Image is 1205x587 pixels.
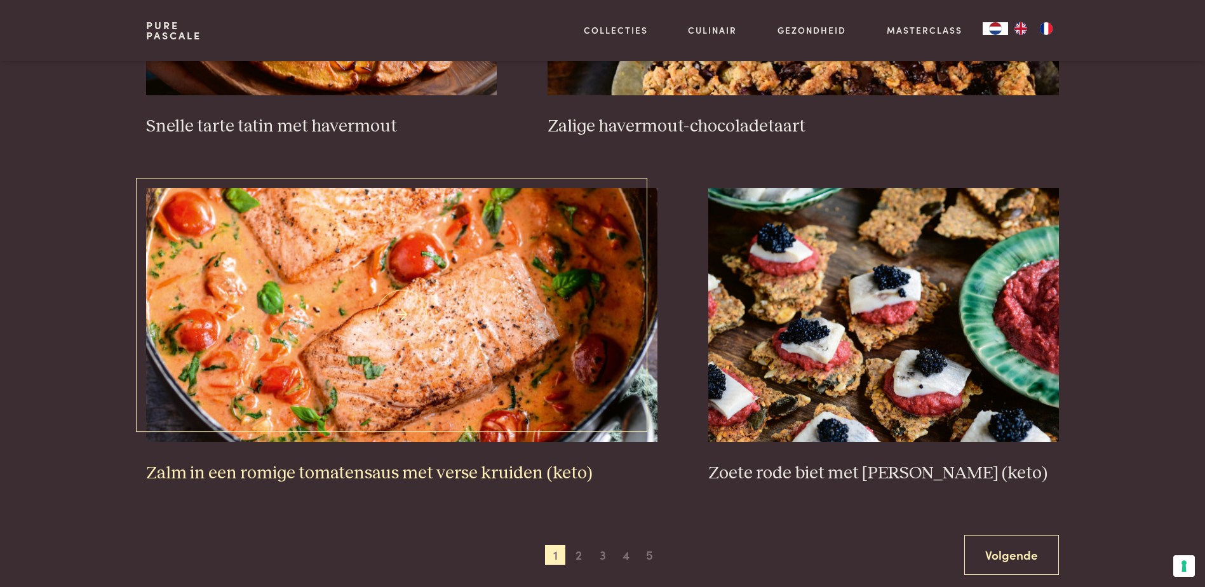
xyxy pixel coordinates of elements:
h3: Zoete rode biet met [PERSON_NAME] (keto) [708,462,1059,485]
span: 4 [616,545,636,565]
h3: Zalm in een romige tomatensaus met verse kruiden (keto) [146,462,657,485]
h3: Zalige havermout-chocoladetaart [548,116,1059,138]
a: Culinair [688,24,737,37]
a: Masterclass [887,24,962,37]
span: 2 [569,545,589,565]
a: EN [1008,22,1033,35]
div: Language [983,22,1008,35]
a: Zoete rode biet met zure haring (keto) Zoete rode biet met [PERSON_NAME] (keto) [708,188,1059,484]
a: Zalm in een romige tomatensaus met verse kruiden (keto) Zalm in een romige tomatensaus met verse ... [146,188,657,484]
span: 1 [545,545,565,565]
h3: Snelle tarte tatin met havermout [146,116,497,138]
a: FR [1033,22,1059,35]
img: Zoete rode biet met zure haring (keto) [708,188,1059,442]
a: Gezondheid [778,24,846,37]
button: Uw voorkeuren voor toestemming voor trackingtechnologieën [1173,555,1195,577]
span: 5 [640,545,660,565]
span: 3 [593,545,613,565]
a: PurePascale [146,20,201,41]
ul: Language list [1008,22,1059,35]
img: Zalm in een romige tomatensaus met verse kruiden (keto) [146,188,657,442]
aside: Language selected: Nederlands [983,22,1059,35]
a: Collecties [584,24,648,37]
a: NL [983,22,1008,35]
a: Volgende [964,535,1059,575]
